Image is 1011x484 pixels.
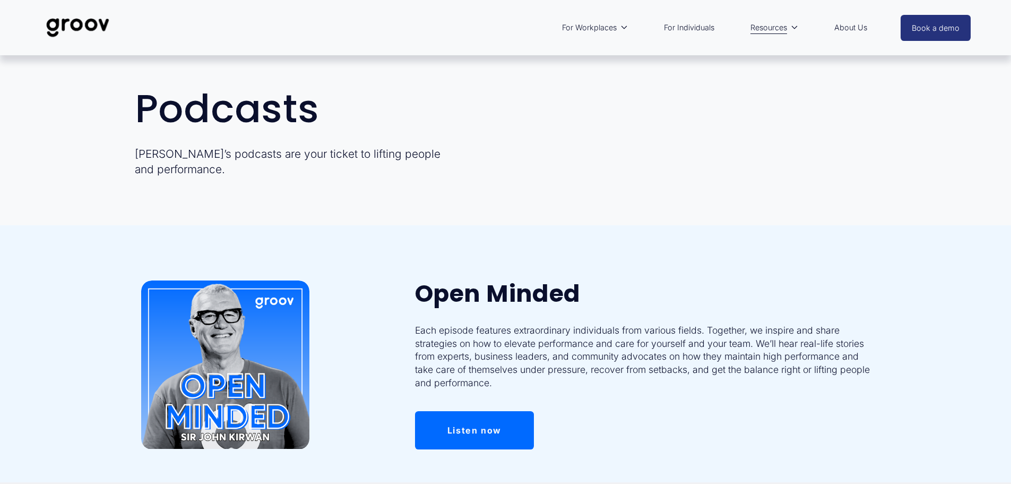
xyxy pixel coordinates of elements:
p: Each episode features extraordinary individuals from various fields. Together, we inspire and sha... [415,324,877,389]
strong: Open Minded [415,277,581,310]
h1: Podcasts [135,89,440,129]
a: About Us [829,15,872,40]
img: Groov | Unlock Human Potential at Work and in Life [40,10,115,45]
span: Resources [750,21,787,35]
a: Listen now [415,411,534,449]
a: folder dropdown [745,15,804,40]
span: For Workplaces [562,21,617,35]
p: [PERSON_NAME]’s podcasts are your ticket to lifting people and performance. [135,146,440,177]
a: Book a demo [901,15,971,41]
a: For Individuals [659,15,720,40]
a: folder dropdown [557,15,634,40]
